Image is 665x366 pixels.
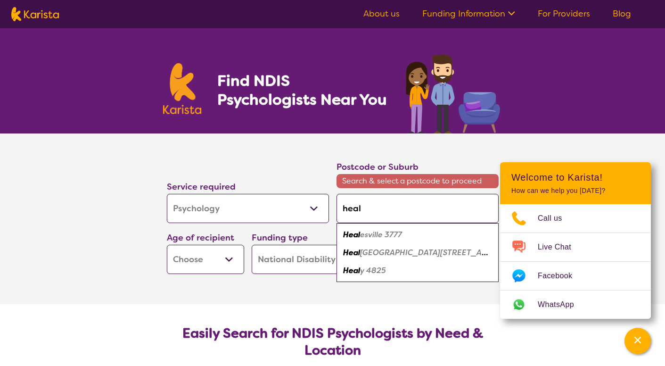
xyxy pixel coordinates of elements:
[341,226,494,244] div: Healesville 3777
[11,7,59,21] img: Karista logo
[167,232,234,243] label: Age of recipient
[500,291,651,319] a: Web link opens in a new tab.
[343,248,360,258] em: Heal
[163,63,202,114] img: Karista logo
[402,51,502,133] img: psychology
[360,266,386,275] em: y 4825
[337,174,499,188] span: Search & select a postcode to proceed
[538,8,590,19] a: For Providers
[337,194,499,223] input: Type
[360,248,514,258] em: [GEOGRAPHIC_DATA][STREET_ADDRESS]
[500,204,651,319] ul: Choose channel
[363,8,400,19] a: About us
[511,187,640,195] p: How can we help you [DATE]?
[217,71,392,109] h1: Find NDIS Psychologists Near You
[174,325,491,359] h2: Easily Search for NDIS Psychologists by Need & Location
[624,328,651,354] button: Channel Menu
[343,230,360,240] em: Heal
[500,162,651,319] div: Channel Menu
[613,8,631,19] a: Blog
[538,269,583,283] span: Facebook
[511,172,640,183] h2: Welcome to Karista!
[538,211,574,225] span: Call us
[343,266,360,275] em: Heal
[167,181,236,192] label: Service required
[341,262,494,280] div: Healy 4825
[538,298,585,312] span: WhatsApp
[422,8,515,19] a: Funding Information
[360,230,402,240] em: esville 3777
[538,240,583,254] span: Live Chat
[341,244,494,262] div: Healesville Main Street 3777
[252,232,308,243] label: Funding type
[337,161,419,173] label: Postcode or Suburb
